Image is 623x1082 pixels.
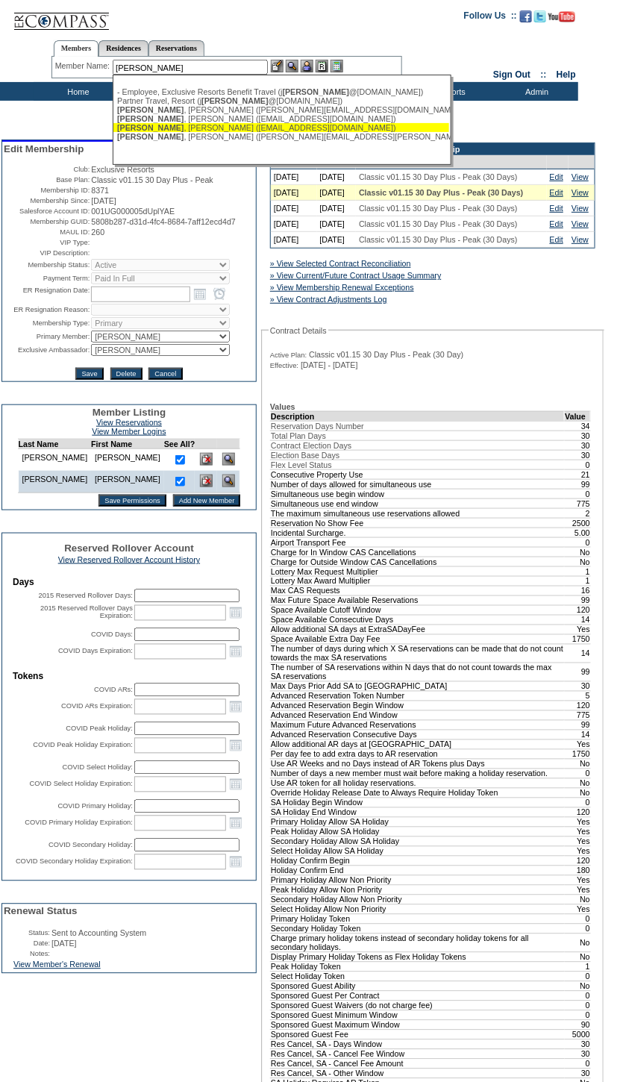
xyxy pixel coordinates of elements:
[565,460,591,469] td: 0
[63,764,133,772] label: COVID Select Holiday:
[271,866,565,875] td: Holiday Confirm End
[271,232,317,248] td: [DATE]
[271,836,565,846] td: Secondary Holiday Allow SA Holiday
[58,555,201,564] a: View Reserved Rollover Account History
[565,634,591,644] td: 1750
[271,605,565,615] td: Space Available Cutoff Window
[271,759,565,769] td: Use AR Weeks and no Days instead of AR Tokens plus Days
[565,788,591,798] td: No
[75,368,103,380] input: Save
[148,40,204,56] a: Reservations
[271,518,565,528] td: Reservation No Show Fee
[270,351,307,360] span: Active Plan:
[572,219,589,228] a: View
[317,232,357,248] td: [DATE]
[270,283,414,292] a: » View Membership Renewal Exceptions
[565,547,591,557] td: No
[117,132,445,141] div: , [PERSON_NAME] ([PERSON_NAME][EMAIL_ADDRESS][PERSON_NAME][DOMAIN_NAME])
[117,123,184,132] span: [PERSON_NAME]
[51,929,146,938] span: Sent to Accounting System
[565,895,591,904] td: No
[92,427,166,436] a: View Member Logins
[30,781,133,788] label: COVID Select Holiday Expiration:
[271,914,565,924] td: Primary Holiday Token
[4,196,90,205] td: Membership Since:
[271,701,565,710] td: Advanced Reservation Begin Window
[117,114,445,123] div: , [PERSON_NAME] ([EMAIL_ADDRESS][DOMAIN_NAME])
[271,469,565,479] td: Consecutive Property Use
[565,431,591,440] td: 30
[271,904,565,914] td: Select Holiday Allow Non Priority
[91,631,133,639] label: COVID Days:
[91,228,104,237] span: 260
[565,450,591,460] td: 30
[117,105,445,114] div: , [PERSON_NAME] ([PERSON_NAME][EMAIL_ADDRESS][DOMAIN_NAME])
[270,295,387,304] a: » View Contract Adjustments Log
[271,962,565,972] td: Peak Holiday Token
[64,542,194,554] span: Reserved Rollover Account
[173,495,241,507] input: Add New Member
[572,204,589,213] a: View
[271,720,565,730] td: Maximum Future Advanced Reservations
[91,186,109,195] span: 8371
[91,471,164,493] td: [PERSON_NAME]
[117,123,445,132] div: , [PERSON_NAME] ([EMAIL_ADDRESS][DOMAIN_NAME])
[271,769,565,778] td: Number of days a new member must wait before making a holiday reservation.
[18,440,91,449] td: Last Name
[271,528,565,537] td: Incidental Surcharge.
[54,40,99,57] a: Members
[565,566,591,576] td: 1
[534,15,546,24] a: Follow us on Twitter
[4,317,90,329] td: Membership Type:
[4,259,90,271] td: Membership Status:
[317,185,357,201] td: [DATE]
[565,720,591,730] td: 99
[164,440,195,449] td: See All?
[317,201,357,216] td: [DATE]
[541,69,547,80] span: ::
[565,644,591,663] td: 14
[98,495,166,507] input: Save Permissions
[18,449,91,472] td: [PERSON_NAME]
[271,422,364,431] span: Reservation Days Number
[317,169,357,185] td: [DATE]
[211,286,228,302] a: Open the time view popup.
[271,885,565,895] td: Peak Holiday Allow Non Priority
[200,475,213,487] img: Delete
[286,60,298,72] img: View
[565,962,591,972] td: 1
[550,204,563,213] a: Edit
[13,672,245,682] td: Tokens
[271,431,326,440] span: Total Plan Days
[359,188,523,197] span: Classic v01.15 30 Day Plus - Peak (30 Days)
[520,15,532,24] a: Become our fan on Facebook
[228,604,244,621] a: Open the calendar popup.
[271,625,565,634] td: Allow additional SA days at ExtraSADayFee
[4,186,90,195] td: Membership ID:
[98,40,148,56] a: Residences
[316,60,328,72] img: Reservations
[16,858,133,866] label: COVID Secondary Holiday Expiration:
[48,842,133,849] label: COVID Secondary Holiday:
[192,286,208,302] a: Open the calendar popup.
[565,1010,591,1020] td: 0
[271,952,565,962] td: Display Primary Holiday Tokens as Flex Holiday Tokens
[565,681,591,691] td: 30
[271,508,565,518] td: The maximum simultaneous use reservations allowed
[4,331,90,343] td: Primary Member:
[565,759,591,769] td: No
[565,778,591,788] td: No
[4,906,78,917] span: Renewal Status
[565,421,591,431] td: 34
[4,286,90,302] td: ER Resignation Date:
[565,498,591,508] td: 775
[270,402,295,411] b: Values
[4,304,90,316] td: ER Resignation Reason:
[270,259,411,268] a: » View Selected Contract Reconciliation
[55,60,113,72] div: Member Name:
[270,361,298,370] span: Effective:
[550,235,563,244] a: Edit
[359,235,518,244] span: Classic v01.15 30 Day Plus - Peak (30 Days)
[271,972,565,981] td: Select Holiday Token
[309,350,463,359] span: Classic v01.15 30 Day Plus - Peak (30 Day)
